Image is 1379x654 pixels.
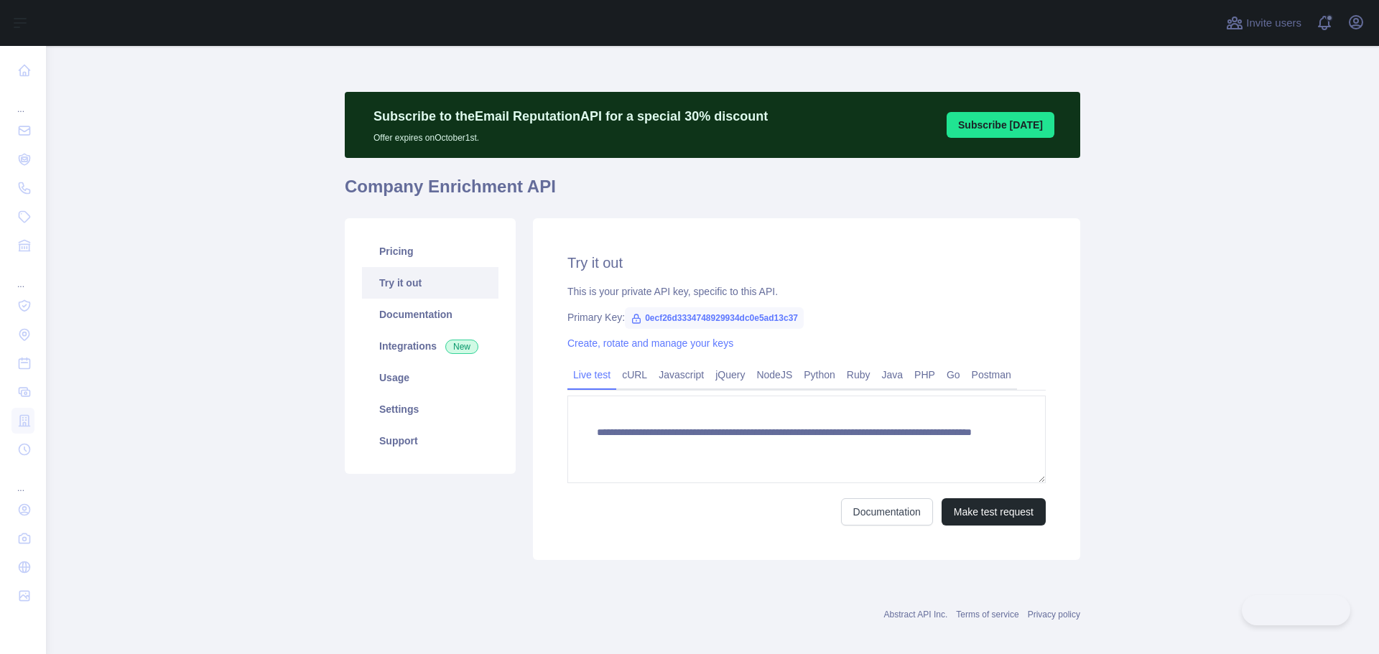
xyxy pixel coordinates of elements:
a: Pricing [362,235,498,267]
a: Support [362,425,498,457]
a: jQuery [710,363,751,386]
a: Settings [362,393,498,425]
a: NodeJS [751,363,798,386]
p: Subscribe to the Email Reputation API for a special 30 % discount [373,106,768,126]
a: PHP [909,363,941,386]
div: ... [11,465,34,494]
span: Invite users [1246,15,1301,32]
div: Primary Key: [567,310,1046,324]
button: Invite users [1223,11,1304,34]
h1: Company Enrichment API [345,175,1080,210]
a: Integrations New [362,330,498,362]
a: Postman [966,363,1017,386]
span: New [445,340,478,354]
button: Make test request [942,498,1046,525]
button: Subscribe [DATE] [947,112,1054,138]
a: Live test [567,363,616,386]
div: ... [11,261,34,290]
span: 0ecf26d3334748929934dc0e5ad13c37 [625,307,804,329]
a: Documentation [841,498,933,525]
a: Create, rotate and manage your keys [567,337,733,349]
a: Abstract API Inc. [884,609,948,620]
a: Javascript [653,363,710,386]
div: This is your private API key, specific to this API. [567,284,1046,299]
a: Python [798,363,841,386]
a: Documentation [362,299,498,330]
a: Terms of service [956,609,1018,620]
h2: Try it out [567,253,1046,273]
a: Privacy policy [1028,609,1080,620]
a: Go [941,363,966,386]
p: Offer expires on October 1st. [373,126,768,144]
a: Try it out [362,267,498,299]
div: ... [11,86,34,115]
a: cURL [616,363,653,386]
a: Ruby [841,363,876,386]
iframe: Toggle Customer Support [1242,595,1350,625]
a: Java [876,363,909,386]
a: Usage [362,362,498,393]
